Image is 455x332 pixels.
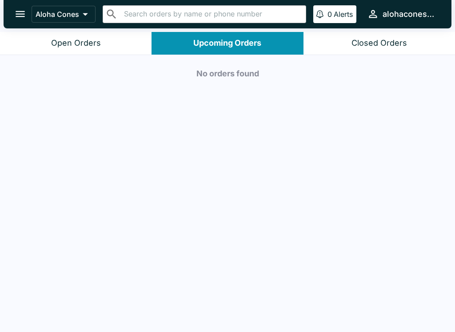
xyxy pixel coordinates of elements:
p: Aloha Cones [36,10,79,19]
button: open drawer [9,3,32,25]
div: Open Orders [51,38,101,48]
div: alohacones808 [383,9,437,20]
p: 0 [327,10,332,19]
div: Closed Orders [351,38,407,48]
button: alohacones808 [363,4,441,24]
button: Aloha Cones [32,6,96,23]
p: Alerts [334,10,353,19]
input: Search orders by name or phone number [121,8,302,20]
div: Upcoming Orders [193,38,261,48]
